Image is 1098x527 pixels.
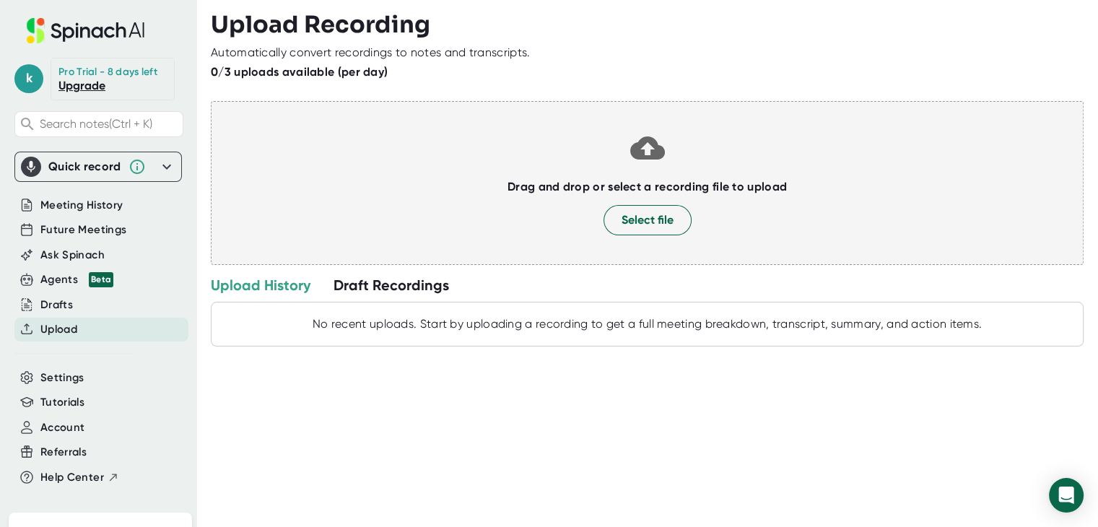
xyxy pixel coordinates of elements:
[21,152,175,181] div: Quick record
[219,317,1076,331] div: No recent uploads. Start by uploading a recording to get a full meeting breakdown, transcript, su...
[622,212,674,229] span: Select file
[1049,478,1084,513] div: Open Intercom Messenger
[14,64,43,93] span: k
[40,419,84,436] button: Account
[211,276,310,295] div: Upload History
[507,180,787,193] b: Drag and drop or select a recording file to upload
[40,469,104,486] span: Help Center
[40,247,105,263] button: Ask Spinach
[40,197,123,214] button: Meeting History
[48,160,121,174] div: Quick record
[40,271,113,288] button: Agents Beta
[40,394,84,411] button: Tutorials
[40,117,152,131] span: Search notes (Ctrl + K)
[211,65,388,79] b: 0/3 uploads available (per day)
[58,79,105,92] a: Upgrade
[211,11,1084,38] h3: Upload Recording
[40,297,73,313] button: Drafts
[40,222,126,238] button: Future Meetings
[40,321,77,338] button: Upload
[334,276,449,295] div: Draft Recordings
[89,272,113,287] div: Beta
[58,66,157,79] div: Pro Trial - 8 days left
[604,205,692,235] button: Select file
[40,469,119,486] button: Help Center
[40,444,87,461] button: Referrals
[40,271,113,288] div: Agents
[211,45,530,60] div: Automatically convert recordings to notes and transcripts.
[40,370,84,386] button: Settings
